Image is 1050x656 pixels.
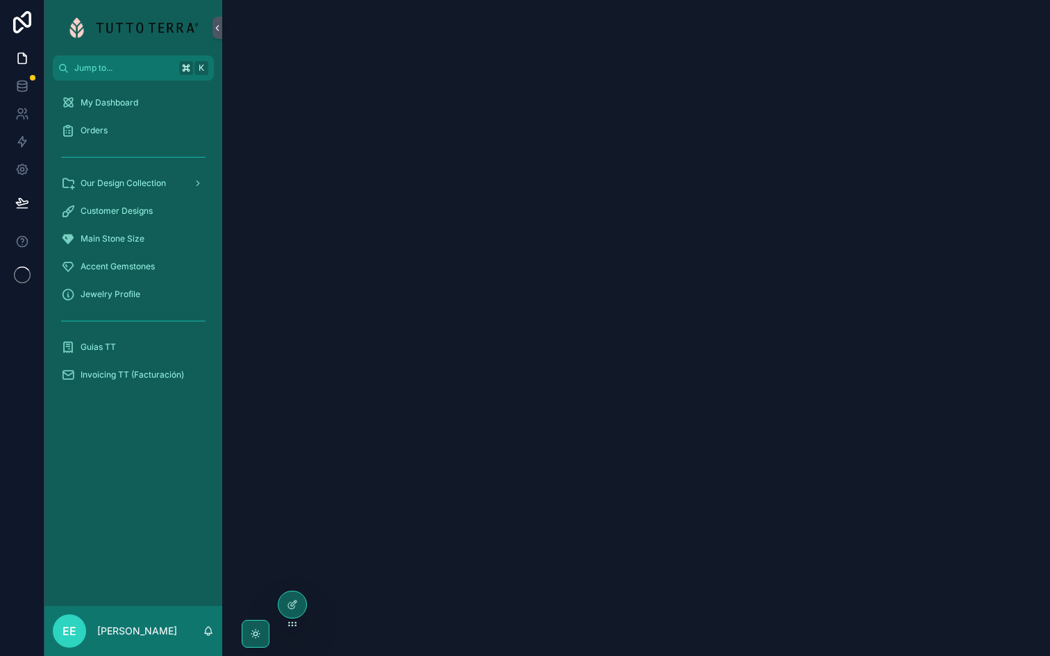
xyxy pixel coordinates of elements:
span: K [196,62,207,74]
span: Jump to... [74,62,174,74]
a: My Dashboard [53,90,214,115]
div: scrollable content [44,81,222,405]
button: Jump to...K [53,56,214,81]
span: My Dashboard [81,97,138,108]
p: [PERSON_NAME] [97,624,177,638]
span: EE [62,623,76,639]
img: App logo [69,17,198,39]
